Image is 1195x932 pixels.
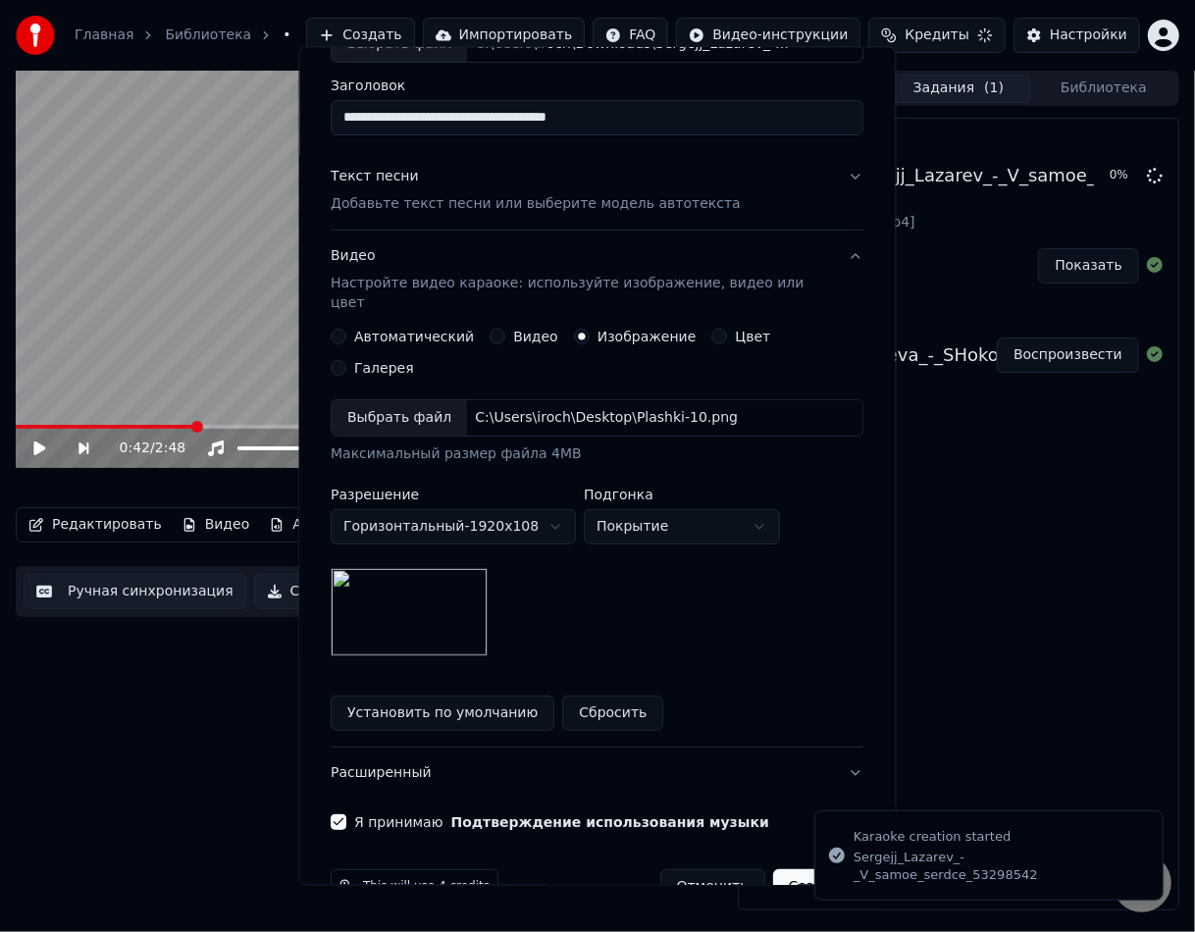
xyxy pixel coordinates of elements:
div: ВидеоНастройте видео караоке: используйте изображение, видео или цвет [332,328,864,746]
label: Заголовок [332,78,864,91]
label: Автоматический [355,329,475,342]
button: Создать [773,868,863,904]
p: Добавьте текст песни или выберите модель автотекста [332,193,742,213]
span: This will use 4 credits [364,878,491,894]
label: Цвет [736,329,771,342]
button: ВидеоНастройте видео караоке: используйте изображение, видео или цвет [332,230,864,328]
button: Я принимаю [451,814,769,828]
div: Текст песни [332,166,420,185]
div: Максимальный размер файла 4MB [332,443,864,463]
p: Настройте видео караоке: используйте изображение, видео или цвет [332,273,833,312]
label: Разрешение [332,487,577,500]
label: Видео [514,329,559,342]
div: C:\Users\iroch\Desktop\Plashki-10.png [468,407,747,427]
button: Текст песниДобавьте текст песни или выберите модель автотекста [332,150,864,229]
div: Видео [332,245,833,312]
label: Подгонка [585,487,781,500]
button: Расширенный [332,747,864,798]
button: Сбросить [563,695,664,730]
button: Отменить [660,868,765,904]
div: Выбрать файл [333,399,468,435]
label: Я принимаю [355,814,770,828]
label: Изображение [597,329,697,342]
button: Установить по умолчанию [332,695,555,730]
label: Галерея [355,360,415,374]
